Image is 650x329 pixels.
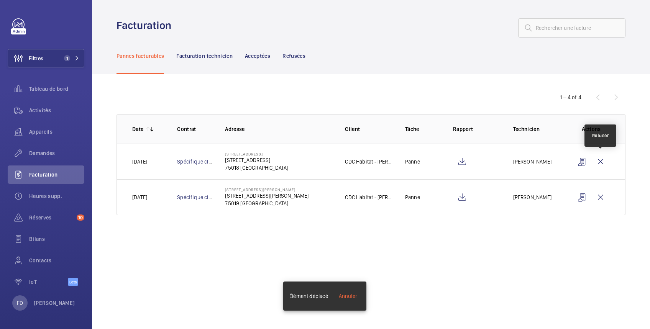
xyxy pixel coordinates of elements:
p: 75018 [GEOGRAPHIC_DATA] [225,164,288,172]
p: Facturation technicien [176,52,233,60]
span: Réserves [29,214,74,221]
p: Adresse [225,125,333,133]
span: Contacts [29,257,84,264]
span: Filtres [29,54,43,62]
p: FD [17,299,23,307]
div: Annuler [339,292,357,300]
span: Tableau de bord [29,85,84,93]
p: [PERSON_NAME] [513,193,552,201]
span: Heures supp. [29,192,84,200]
p: Pannes facturables [117,52,164,60]
span: Bilans [29,235,84,243]
span: Beta [68,278,78,286]
a: Spécifique client [177,194,217,200]
p: [PERSON_NAME] [513,158,552,165]
div: Refuser [592,132,609,139]
p: Contrat [177,125,213,133]
p: [DATE] [132,193,147,201]
p: CDC Habitat - [PERSON_NAME] [345,158,392,165]
span: 1 [64,55,70,61]
p: [PERSON_NAME] [34,299,75,307]
p: Rapport [453,125,501,133]
p: [DATE] [132,158,147,165]
p: Technicien [513,125,561,133]
span: Appareils [29,128,84,136]
input: Rechercher une facture [518,18,625,38]
p: [STREET_ADDRESS][PERSON_NAME] [225,192,309,200]
p: Acceptées [245,52,270,60]
span: IoT [29,278,68,286]
p: [STREET_ADDRESS] [225,156,288,164]
span: Facturation [29,171,84,178]
p: 75019 [GEOGRAPHIC_DATA] [225,200,309,207]
p: [STREET_ADDRESS][PERSON_NAME] [225,187,309,192]
span: 10 [77,214,84,221]
p: Actions [573,125,610,133]
p: Date [132,125,143,133]
button: Annuler [331,287,365,305]
p: [STREET_ADDRESS] [225,152,288,156]
p: Tâche [405,125,441,133]
span: Demandes [29,149,84,157]
h1: Facturation [117,18,176,33]
p: Client [345,125,392,133]
p: Refusées [282,52,305,60]
p: CDC Habitat - [PERSON_NAME] [345,193,392,201]
a: Spécifique client [177,159,217,165]
p: Panne [405,193,420,201]
p: Panne [405,158,420,165]
div: Élément déplacé [289,292,328,300]
span: Activités [29,106,84,114]
button: Filtres1 [8,49,84,67]
div: 1 – 4 of 4 [560,93,581,101]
